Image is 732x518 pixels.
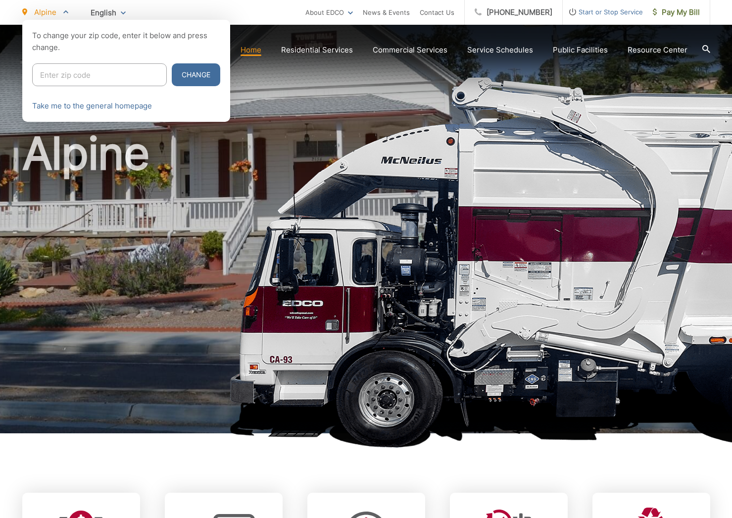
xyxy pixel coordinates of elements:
[420,6,454,18] a: Contact Us
[83,4,133,21] span: English
[172,63,220,86] button: Change
[653,6,700,18] span: Pay My Bill
[32,100,152,112] a: Take me to the general homepage
[305,6,353,18] a: About EDCO
[34,7,56,17] span: Alpine
[363,6,410,18] a: News & Events
[32,30,220,53] p: To change your zip code, enter it below and press change.
[32,63,167,86] input: Enter zip code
